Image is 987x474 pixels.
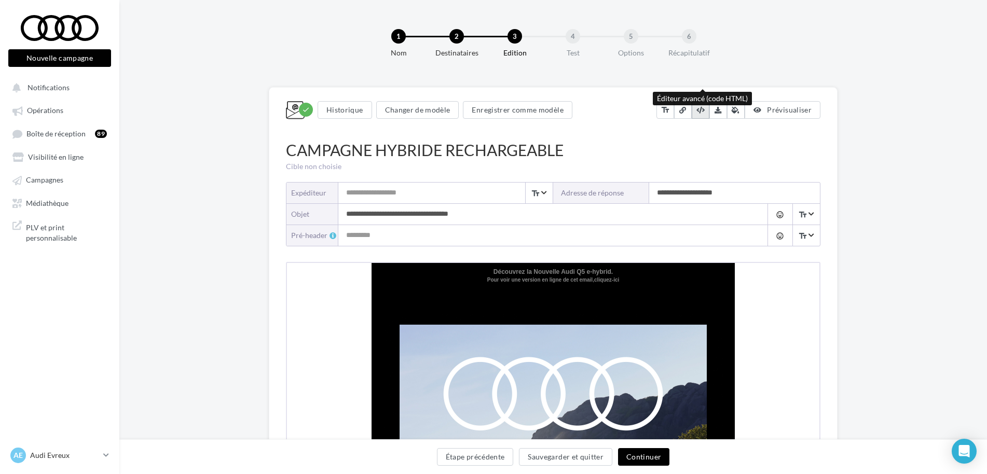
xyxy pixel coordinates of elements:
[653,92,752,105] div: Éditeur avancé (code HTML)
[299,103,313,117] div: Modifications enregistrées
[618,448,669,466] button: Continuer
[318,101,372,119] button: Historique
[656,48,722,58] div: Récapitulatif
[302,106,310,114] i: check
[376,101,459,119] button: Changer de modèle
[28,83,70,92] span: Notifications
[423,48,490,58] div: Destinataires
[26,220,107,243] span: PLV et print personnalisable
[8,49,111,67] button: Nouvelle campagne
[6,78,109,96] button: Notifications
[682,29,696,44] div: 6
[6,193,113,212] a: Médiathèque
[30,450,99,461] p: Audi Evreux
[776,232,784,240] i: tag_faces
[776,211,784,219] i: tag_faces
[26,129,86,138] span: Boîte de réception
[13,450,23,461] span: AE
[449,29,464,44] div: 2
[553,183,649,203] label: Adresse de réponse
[291,188,330,198] div: Expéditeur
[6,124,113,143] a: Boîte de réception89
[26,176,63,185] span: Campagnes
[767,225,792,246] button: tag_faces
[540,48,606,58] div: Test
[952,439,977,464] div: Open Intercom Messenger
[291,209,330,219] div: objet
[307,14,332,20] a: cliquez-ici
[27,106,63,115] span: Opérations
[798,231,807,241] i: text_fields
[8,445,111,465] a: AE Audi Evreux
[207,5,326,12] b: Découvrez la Nouvelle Audi Q5 e-hybrid.
[200,14,333,20] font: Pour voir une version en ligne de cet email,
[519,448,612,466] button: Sauvegarder et quitter
[6,216,113,247] a: PLV et print personnalisable
[286,139,820,161] div: CAMPAGNE HYBRIDE RECHARGEABLE
[286,161,820,172] div: Cible non choisie
[525,183,552,203] span: Select box activate
[6,101,113,119] a: Opérations
[566,29,580,44] div: 4
[28,152,84,161] span: Visibilité en ligne
[745,101,820,119] button: Prévisualiser
[291,230,338,241] div: Pré-header
[661,105,670,115] i: text_fields
[656,101,674,119] button: text_fields
[463,101,572,119] button: Enregistrer comme modèle
[792,204,819,225] span: Select box activate
[365,48,432,58] div: Nom
[391,29,406,44] div: 1
[767,105,812,114] span: Prévisualiser
[26,199,68,207] span: Médiathèque
[531,188,540,199] i: text_fields
[624,29,638,44] div: 5
[798,210,807,220] i: text_fields
[437,448,514,466] button: Étape précédente
[95,130,107,138] div: 89
[6,170,113,189] a: Campagnes
[482,48,548,58] div: Edition
[767,204,792,225] button: tag_faces
[6,147,113,166] a: Visibilité en ligne
[598,48,664,58] div: Options
[792,225,819,246] span: Select box activate
[508,29,522,44] div: 3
